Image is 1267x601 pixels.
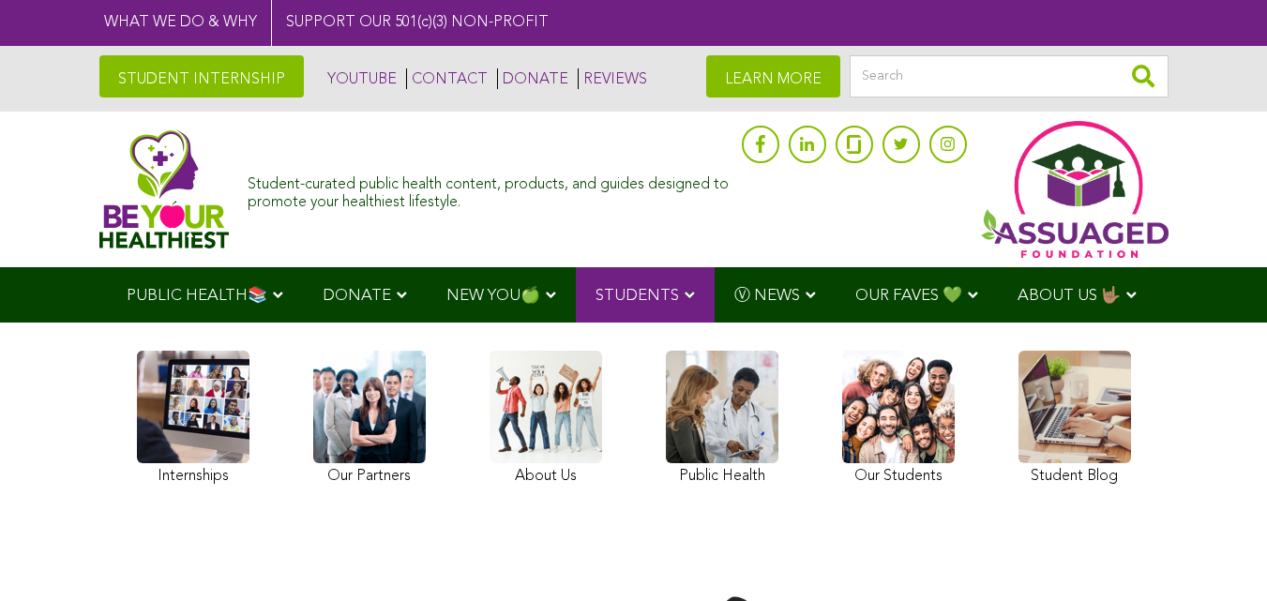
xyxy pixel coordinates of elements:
a: REVIEWS [578,68,647,89]
span: PUBLIC HEALTH📚 [127,288,267,304]
div: Navigation Menu [99,267,1169,323]
a: LEARN MORE [706,55,840,98]
a: YOUTUBE [323,68,397,89]
img: Assuaged App [981,121,1169,258]
span: STUDENTS [596,288,679,304]
span: ABOUT US 🤟🏽 [1018,288,1121,304]
iframe: Chat Widget [1173,511,1267,601]
input: Search [850,55,1169,98]
span: Ⓥ NEWS [734,288,800,304]
img: glassdoor [847,135,860,154]
img: Assuaged [99,129,230,248]
span: OUR FAVES 💚 [855,288,962,304]
span: DONATE [323,288,391,304]
div: Student-curated public health content, products, and guides designed to promote your healthiest l... [248,167,732,212]
span: NEW YOU🍏 [446,288,540,304]
a: DONATE [497,68,568,89]
a: CONTACT [406,68,488,89]
a: STUDENT INTERNSHIP [99,55,304,98]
